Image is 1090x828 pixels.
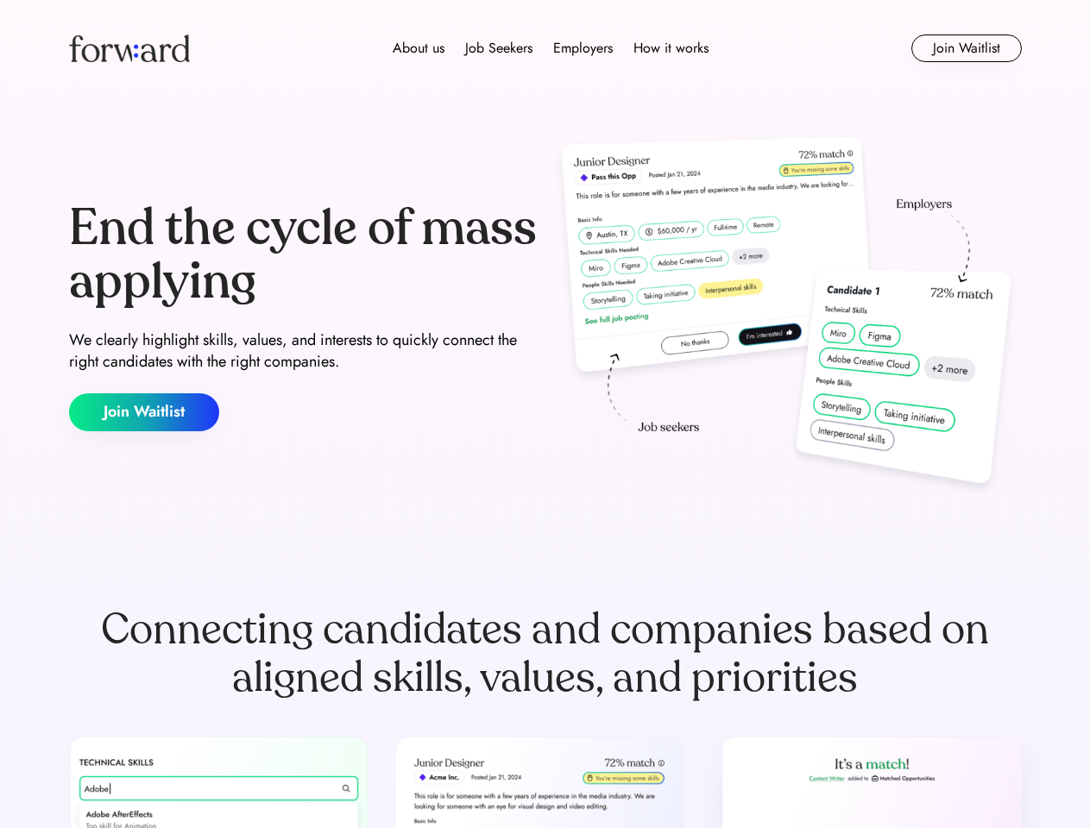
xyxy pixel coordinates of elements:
button: Join Waitlist [911,34,1022,62]
div: End the cycle of mass applying [69,202,539,308]
button: Join Waitlist [69,393,219,431]
img: Forward logo [69,34,190,62]
div: Job Seekers [465,38,532,59]
div: About us [393,38,444,59]
div: Employers [553,38,613,59]
img: hero-image.png [552,131,1022,502]
div: Connecting candidates and companies based on aligned skills, values, and priorities [69,605,1022,702]
div: How it works [633,38,709,59]
div: We clearly highlight skills, values, and interests to quickly connect the right candidates with t... [69,329,539,373]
